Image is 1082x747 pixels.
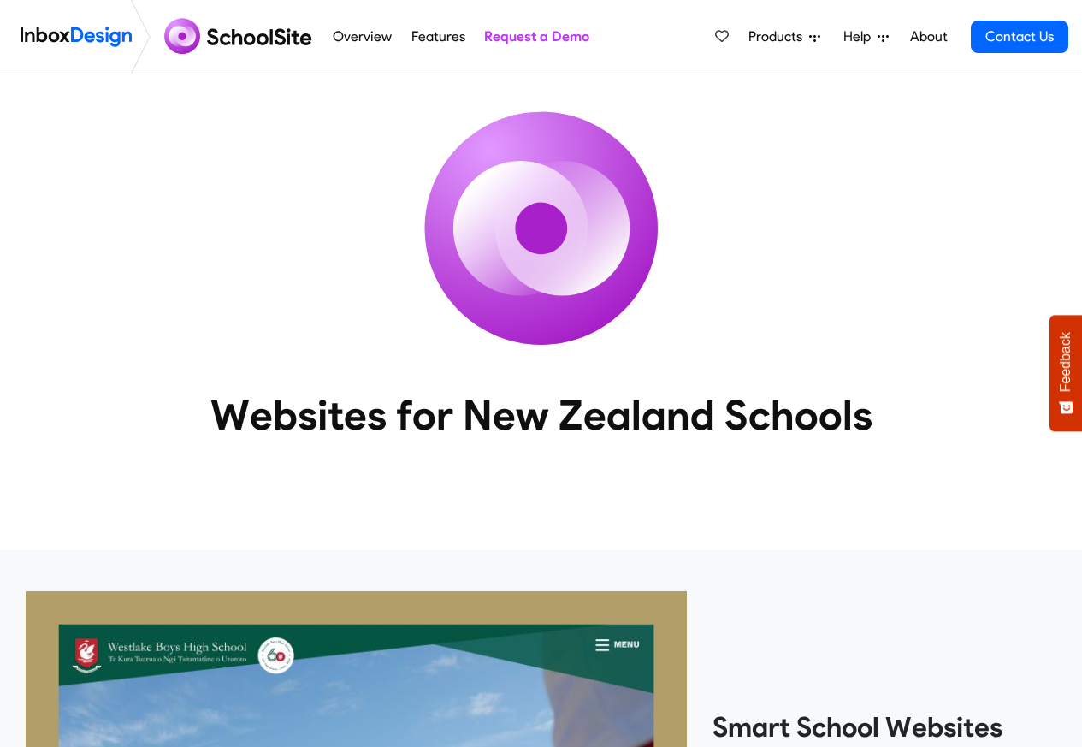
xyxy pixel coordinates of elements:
[328,20,397,54] a: Overview
[837,20,896,54] a: Help
[843,27,878,47] span: Help
[971,21,1068,53] a: Contact Us
[157,16,323,57] img: schoolsite logo
[387,74,695,382] img: icon_schoolsite.svg
[748,27,809,47] span: Products
[1058,332,1073,392] span: Feedback
[135,389,948,441] heading: Websites for New Zealand Schools
[1049,315,1082,431] button: Feedback - Show survey
[479,20,594,54] a: Request a Demo
[905,20,952,54] a: About
[742,20,827,54] a: Products
[406,20,470,54] a: Features
[712,710,1056,744] heading: Smart School Websites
